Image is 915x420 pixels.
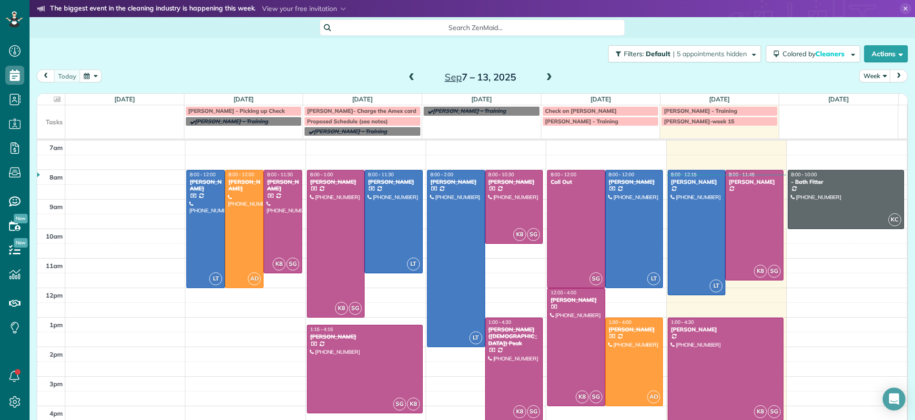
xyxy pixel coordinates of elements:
span: Colored by [783,50,848,58]
span: [PERSON_NAME]- Charge the Amex card [307,107,416,114]
a: [DATE] [590,95,611,103]
div: Open Intercom Messenger [883,388,905,410]
span: SG [590,390,602,403]
span: 10am [46,232,63,240]
span: [PERSON_NAME] - Training [664,107,737,114]
span: SG [768,405,781,418]
span: Cleaners [815,50,846,58]
button: next [890,70,908,82]
h2: 7 – 13, 2025 [421,72,540,82]
span: SG [527,405,540,418]
span: 8:00 - 11:30 [267,171,293,178]
span: 8:00 - 1:00 [310,171,333,178]
span: 8:00 - 11:45 [729,171,754,178]
button: Colored byCleaners [766,45,860,62]
span: 1:15 - 4:15 [310,326,333,332]
span: | 5 appointments hidden [673,50,747,58]
div: [PERSON_NAME] [228,179,261,192]
span: [PERSON_NAME] - Training [195,118,268,125]
span: Proposed Schedule (see notes) [307,118,388,125]
span: 1:00 - 4:30 [488,319,511,325]
a: [DATE] [114,95,135,103]
span: 1:00 - 4:00 [609,319,631,325]
span: 8:00 - 2:00 [430,171,453,178]
button: prev [37,70,55,82]
span: Check on [PERSON_NAME] [545,107,617,114]
div: [PERSON_NAME] [266,179,299,192]
div: - Bath Fitter [791,179,901,185]
button: Filters: Default | 5 appointments hidden [608,45,761,62]
span: 1pm [50,321,63,329]
span: K8 [513,228,526,241]
span: 4pm [50,410,63,417]
span: New [14,238,28,248]
a: [DATE] [471,95,492,103]
div: [PERSON_NAME] [728,179,781,185]
a: Filters: Default | 5 appointments hidden [603,45,761,62]
span: [PERSON_NAME] - Training [314,128,387,135]
span: 2pm [50,350,63,358]
span: 8:00 - 12:00 [228,171,254,178]
span: 8:00 - 12:15 [671,171,697,178]
div: [PERSON_NAME] ([DEMOGRAPHIC_DATA]) Peak [488,326,540,347]
span: LT [647,272,660,285]
span: 8:00 - 12:00 [609,171,634,178]
span: SG [286,258,299,270]
span: SG [349,302,362,315]
span: 8:00 - 12:00 [550,171,576,178]
div: [PERSON_NAME] [550,297,602,303]
span: AD [248,272,261,285]
span: K8 [273,258,285,270]
strong: The biggest event in the cleaning industry is happening this week. [50,4,255,14]
a: [DATE] [352,95,373,103]
span: [PERSON_NAME] - Picking up Check [188,107,285,114]
span: LT [469,331,482,344]
span: LT [710,280,722,292]
span: Default [646,50,671,58]
span: 11am [46,262,63,270]
span: Filters: [624,50,644,58]
div: [PERSON_NAME] [189,179,222,192]
div: [PERSON_NAME] [671,326,781,333]
span: 1:00 - 4:30 [671,319,694,325]
span: 12:00 - 4:00 [550,290,576,296]
a: [DATE] [234,95,254,103]
span: 7am [50,144,63,151]
span: K8 [513,405,526,418]
span: SG [393,398,406,410]
div: [PERSON_NAME] [671,179,723,185]
span: New [14,214,28,223]
div: [PERSON_NAME] [608,326,661,333]
span: K8 [754,265,767,278]
a: [DATE] [828,95,849,103]
span: 8am [50,173,63,181]
span: LT [407,258,420,270]
span: 3pm [50,380,63,388]
span: K8 [335,302,348,315]
div: [PERSON_NAME] [608,179,661,185]
div: [PERSON_NAME] [367,179,420,185]
span: 9am [50,203,63,210]
span: [PERSON_NAME] - Training [545,118,619,125]
span: Sep [445,71,462,83]
span: [PERSON_NAME] - Training [433,107,506,114]
span: KC [888,213,901,226]
span: SG [768,265,781,278]
div: [PERSON_NAME] [310,179,362,185]
span: 8:00 - 10:30 [488,171,514,178]
button: today [54,70,81,82]
span: 8:00 - 12:00 [190,171,215,178]
div: [PERSON_NAME] [310,333,420,340]
span: SG [590,272,602,285]
span: [PERSON_NAME]-week 15 [664,118,734,125]
span: K8 [576,390,589,403]
span: 8:00 - 10:00 [791,171,817,178]
span: SG [527,228,540,241]
span: 8:00 - 11:30 [368,171,394,178]
button: Week [859,70,891,82]
div: [PERSON_NAME] [488,179,540,185]
span: K8 [407,398,420,410]
div: [PERSON_NAME] [430,179,482,185]
a: [DATE] [709,95,730,103]
span: K8 [754,405,767,418]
